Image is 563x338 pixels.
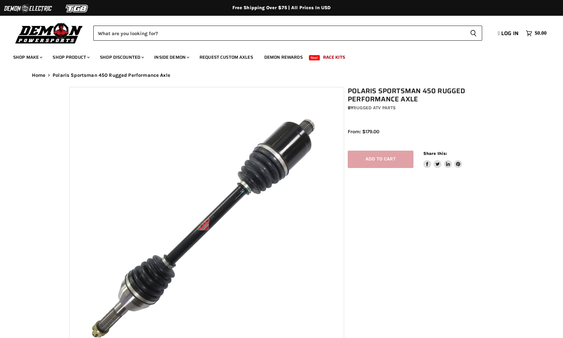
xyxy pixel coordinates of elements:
[259,51,308,64] a: Demon Rewards
[318,51,350,64] a: Race Kits
[348,104,498,112] div: by
[13,21,85,45] img: Demon Powersports
[3,2,53,15] img: Demon Electric Logo 2
[423,151,462,168] aside: Share this:
[95,51,148,64] a: Shop Discounted
[48,51,94,64] a: Shop Product
[535,30,547,36] span: $0.00
[309,55,320,60] span: New!
[195,51,258,64] a: Request Custom Axles
[8,51,46,64] a: Shop Make
[8,48,545,64] ul: Main menu
[53,2,102,15] img: TGB Logo 2
[19,73,545,78] nav: Breadcrumbs
[523,29,550,38] a: $0.00
[93,26,482,41] form: Product
[32,73,46,78] a: Home
[149,51,193,64] a: Inside Demon
[93,26,465,41] input: Search
[19,5,545,11] div: Free Shipping Over $75 | All Prices In USD
[348,87,498,103] h1: Polaris Sportsman 450 Rugged Performance Axle
[53,73,170,78] span: Polaris Sportsman 450 Rugged Performance Axle
[501,29,519,37] span: Log in
[465,26,482,41] button: Search
[495,31,523,36] a: Log in
[353,105,396,111] a: Rugged ATV Parts
[423,151,447,156] span: Share this:
[348,129,379,135] span: From: $179.00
